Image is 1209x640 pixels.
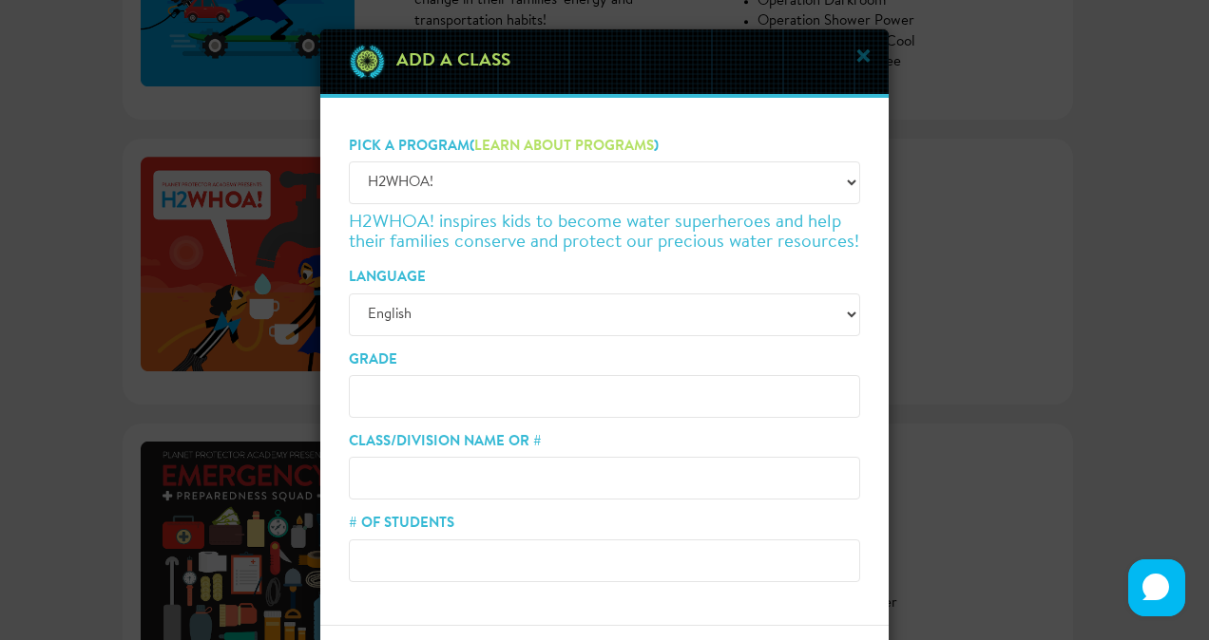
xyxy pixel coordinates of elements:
[1123,555,1190,621] iframe: HelpCrunch
[349,268,426,288] label: Language
[853,42,874,78] span: ×
[654,140,659,154] span: )
[349,214,860,254] h4: H2WHOA! inspires kids to become water superheroes and help their families conserve and protect ou...
[474,140,654,154] a: Learn about programs
[349,350,397,370] label: Grade
[349,514,454,534] label: # of Students
[387,44,510,80] h4: Add a class
[470,140,474,154] span: (
[349,432,542,452] label: Class/Division Name or #
[349,140,470,154] span: Pick a program
[320,29,889,98] div: Close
